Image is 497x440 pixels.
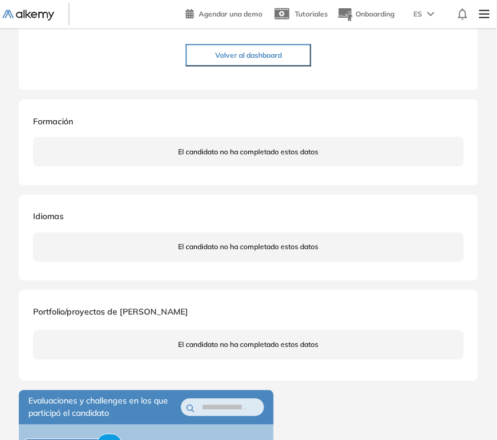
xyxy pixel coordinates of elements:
span: Onboarding [356,9,395,18]
span: El candidato no ha completado estos datos [179,147,319,157]
span: Evaluaciones y challenges en los que participó el candidato [28,395,181,420]
span: El candidato no ha completado estos datos [179,340,319,350]
span: ES [414,9,423,19]
button: Onboarding [337,2,395,27]
span: Tutoriales [295,9,328,18]
img: arrow [427,12,435,16]
span: Formación [33,116,73,127]
a: Agendar una demo [186,6,262,20]
span: El candidato no ha completado estos datos [179,242,319,253]
span: Idiomas [33,211,64,222]
span: Portfolio/proyectos de [PERSON_NAME] [33,307,188,317]
img: Logo [2,10,54,21]
span: Agendar una demo [199,9,262,18]
img: Menu [475,2,495,26]
button: Volver al dashboard [186,44,311,67]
